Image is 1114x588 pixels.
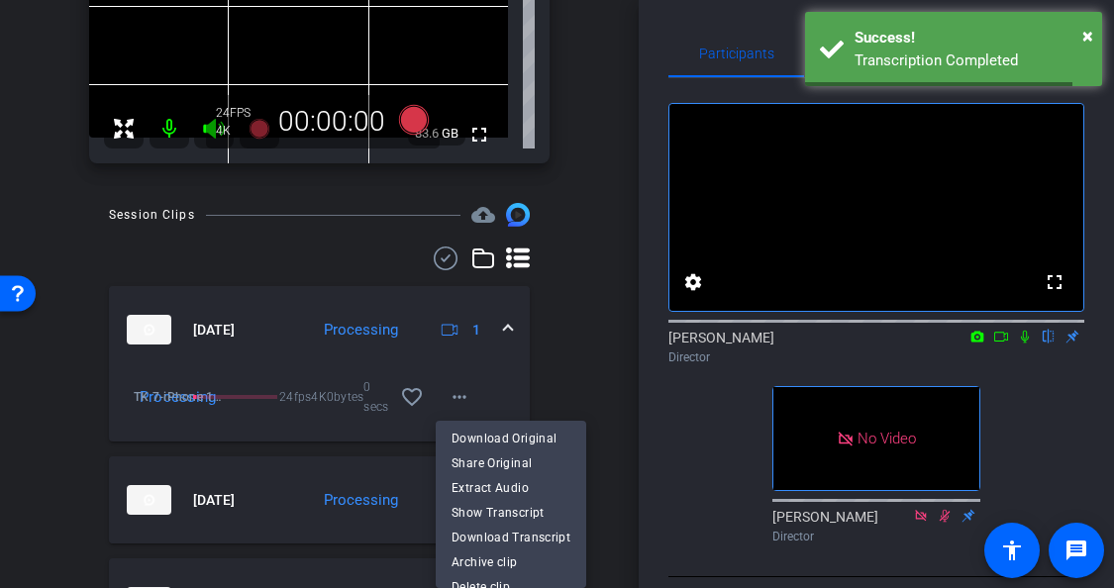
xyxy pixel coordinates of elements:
[452,526,570,549] span: Download Transcript
[452,427,570,450] span: Download Original
[452,501,570,525] span: Show Transcript
[855,27,1087,49] div: Success!
[452,476,570,500] span: Extract Audio
[855,49,1087,72] div: Transcription Completed
[452,550,570,574] span: Archive clip
[452,451,570,475] span: Share Original
[1082,24,1093,48] span: ×
[1082,21,1093,50] button: Close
